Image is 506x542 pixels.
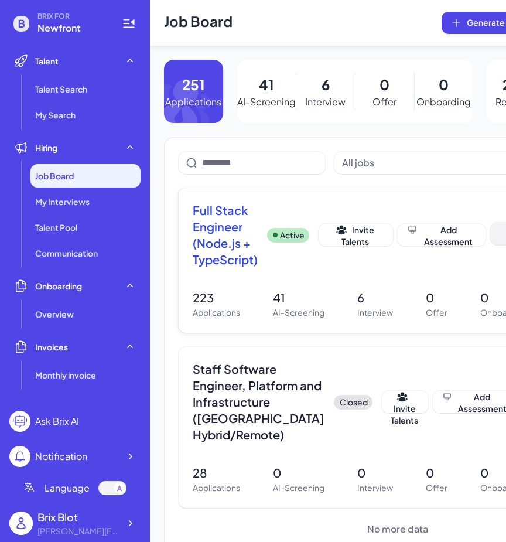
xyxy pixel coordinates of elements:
p: AI-Screening [273,482,324,494]
span: My Search [35,109,76,121]
span: Invite Talents [341,224,375,247]
div: Ask Brix AI [35,414,79,428]
p: Offer [426,482,447,494]
span: Onboarding [35,280,82,292]
p: 41 [273,289,324,306]
p: 6 [357,289,393,306]
p: Applications [193,482,240,494]
p: AI-Screening [273,306,324,319]
p: 0 [439,74,449,95]
div: Add Assessment [408,224,476,247]
p: Applications [193,306,240,319]
div: All jobs [342,156,374,170]
span: Communication [35,247,98,259]
span: Overview [35,308,74,320]
p: 0 [379,74,389,95]
span: Talent Search [35,83,87,95]
span: Hiring [35,142,57,154]
p: 6 [322,74,330,95]
p: Active [280,229,305,241]
button: Invite Talents [319,224,393,246]
span: BRIX FOR [37,12,108,21]
p: 0 [273,464,324,482]
button: All jobs [342,156,505,170]
p: Offer [372,95,396,109]
p: 0 [357,464,393,482]
span: Invoices [35,341,68,353]
p: 41 [259,74,274,95]
div: Brix Blot [37,509,119,525]
span: No more data [367,522,428,536]
div: Notification [35,449,87,463]
p: Interview [357,306,393,319]
span: Job Board [35,170,74,182]
p: Onboarding [416,95,471,109]
span: Monthly invoice [35,369,96,381]
span: Talent [35,55,59,67]
span: Staff Software Engineer, Platform and Infrastructure ([GEOGRAPHIC_DATA] Hybrid/Remote) [193,361,324,443]
p: Offer [426,306,447,319]
p: 0 [426,464,447,482]
span: Newfront [37,21,108,35]
p: 28 [193,464,240,482]
p: Closed [340,396,368,408]
p: AI-Screening [237,95,296,109]
img: user_logo.png [9,512,33,535]
div: blake@joinbrix.com [37,525,119,537]
p: Interview [357,482,393,494]
button: Invite Talents [382,391,428,413]
button: Add Assessment [398,224,486,246]
span: Language [45,481,90,495]
span: My Interviews [35,196,90,207]
p: Interview [305,95,346,109]
span: Invite Talents [391,403,418,425]
p: 0 [426,289,447,306]
span: Talent Pool [35,221,77,233]
span: Full Stack Engineer (Node.js + TypeScript) [193,202,258,268]
p: 223 [193,289,240,306]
